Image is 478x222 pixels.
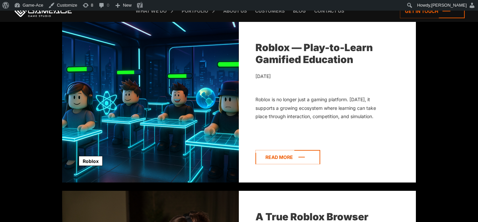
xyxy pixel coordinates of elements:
[255,150,320,164] a: Read more
[255,72,386,81] div: [DATE]
[400,4,465,18] a: Get in touch
[79,156,103,166] a: Roblox
[255,41,373,65] a: Roblox — Play-to-Learn Gamified Education
[255,95,386,121] div: Roblox is no longer just a gaming platform. [DATE], it supports a growing ecosystem where learnin...
[431,3,467,8] span: [PERSON_NAME]
[62,22,239,183] img: Roblox — Play-to-Learn Gamified Education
